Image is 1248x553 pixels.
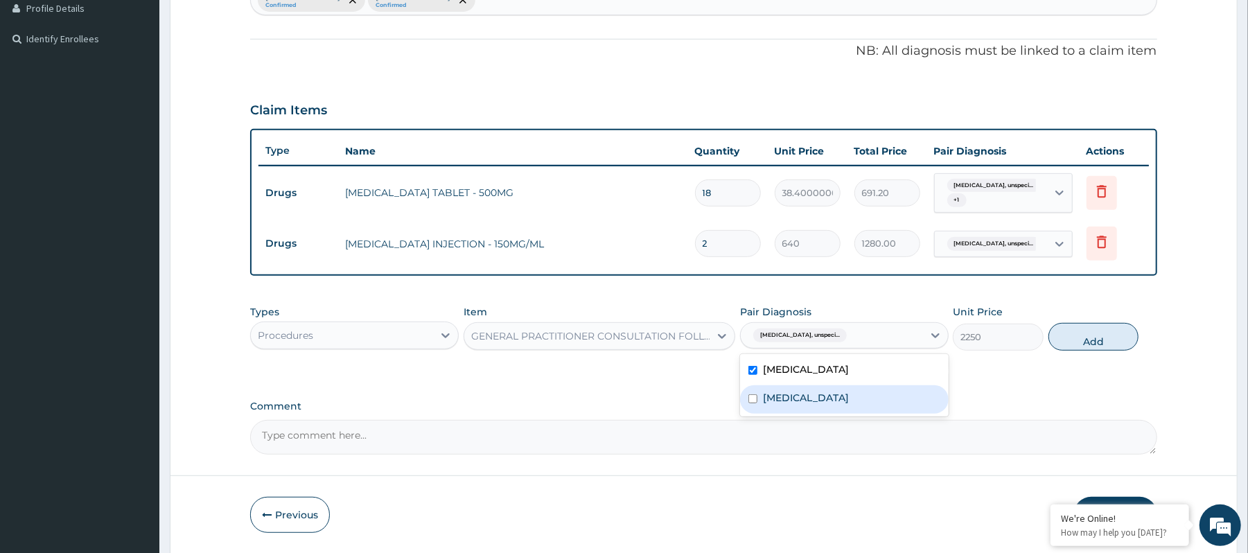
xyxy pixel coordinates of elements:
label: Comment [250,401,1157,412]
span: We're online! [80,175,191,315]
th: Unit Price [768,137,847,165]
th: Pair Diagnosis [927,137,1080,165]
div: GENERAL PRACTITIONER CONSULTATION FOLLOW UP [471,329,711,343]
button: Add [1048,323,1139,351]
th: Actions [1080,137,1149,165]
h3: Claim Items [250,103,327,119]
button: Previous [250,497,330,533]
th: Type [258,138,338,164]
label: Unit Price [953,305,1003,319]
span: + 1 [947,193,967,207]
textarea: Type your message and hit 'Enter' [7,378,264,427]
p: How may I help you today? [1061,527,1179,538]
td: [MEDICAL_DATA] INJECTION - 150MG/ML [338,230,687,258]
div: Minimize live chat window [227,7,261,40]
img: d_794563401_company_1708531726252_794563401 [26,69,56,104]
div: Procedures [258,328,313,342]
span: [MEDICAL_DATA], unspeci... [947,179,1041,193]
th: Quantity [688,137,768,165]
p: NB: All diagnosis must be linked to a claim item [250,42,1157,60]
div: We're Online! [1061,512,1179,525]
label: [MEDICAL_DATA] [763,362,849,376]
label: Item [464,305,487,319]
small: Confirmed [376,2,450,9]
label: [MEDICAL_DATA] [763,391,849,405]
td: Drugs [258,231,338,256]
span: [MEDICAL_DATA], unspeci... [947,237,1041,251]
button: Submit [1074,497,1157,533]
small: Confirmed [265,2,340,9]
th: Name [338,137,687,165]
div: Chat with us now [72,78,233,96]
label: Types [250,306,279,318]
td: Drugs [258,180,338,206]
label: Pair Diagnosis [740,305,811,319]
th: Total Price [847,137,927,165]
span: [MEDICAL_DATA], unspeci... [753,328,847,342]
td: [MEDICAL_DATA] TABLET - 500MG [338,179,687,207]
